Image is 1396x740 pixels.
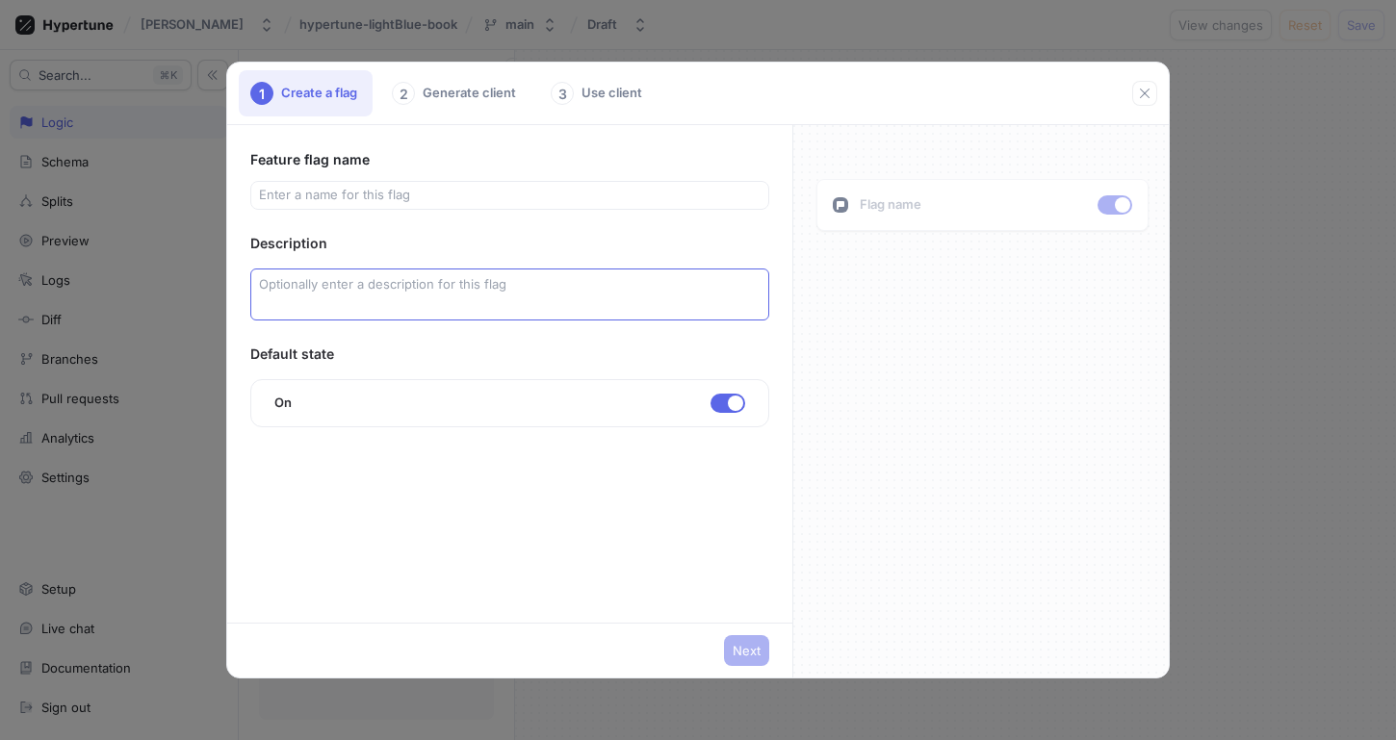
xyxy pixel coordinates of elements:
div: 2 [392,82,415,105]
div: Default state [250,344,769,364]
div: Generate client [380,70,531,116]
div: 1 [250,82,273,105]
div: Description [250,233,769,253]
div: 3 [551,82,574,105]
p: On [274,394,294,413]
input: Enter a name for this flag [259,186,761,205]
div: Feature flag name [250,148,769,171]
div: Create a flag [239,70,373,116]
p: Flag name [860,195,921,215]
button: Next [724,635,769,666]
div: Use client [539,70,658,116]
span: Next [733,645,761,656]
